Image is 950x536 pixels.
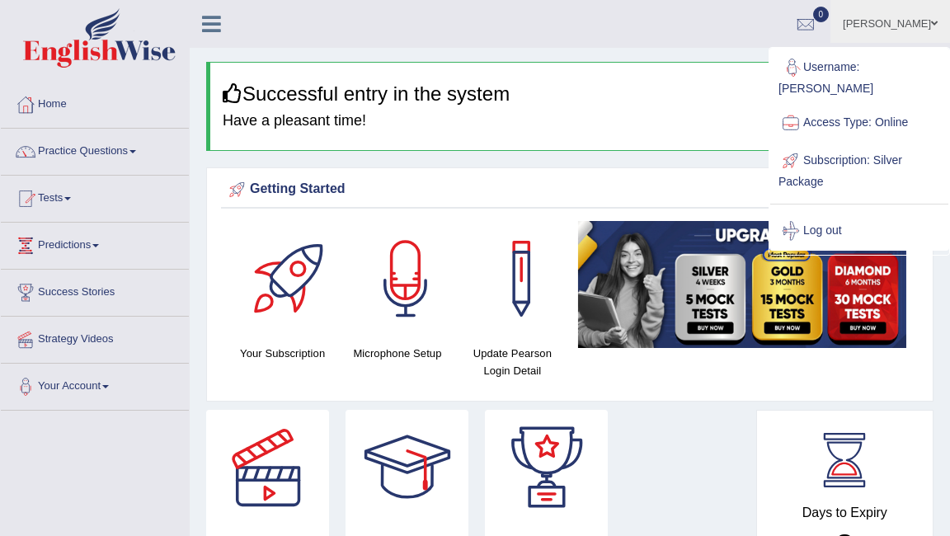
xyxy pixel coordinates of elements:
h3: Successful entry in the system [223,83,920,105]
a: Access Type: Online [770,104,948,142]
a: Your Account [1,364,189,405]
a: Predictions [1,223,189,264]
h4: Your Subscription [233,345,332,362]
h4: Update Pearson Login Detail [463,345,562,379]
h4: Microphone Setup [348,345,446,362]
h4: Have a pleasant time! [223,113,920,129]
a: Username: [PERSON_NAME] [770,49,948,104]
div: Getting Started [225,177,915,202]
a: Log out [770,212,948,250]
a: Home [1,82,189,123]
h4: Days to Expiry [775,505,915,520]
a: Strategy Videos [1,317,189,358]
a: Tests [1,176,189,217]
span: 0 [813,7,830,22]
a: Practice Questions [1,129,189,170]
a: Subscription: Silver Package [770,142,948,197]
a: Success Stories [1,270,189,311]
img: small5.jpg [578,221,906,348]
